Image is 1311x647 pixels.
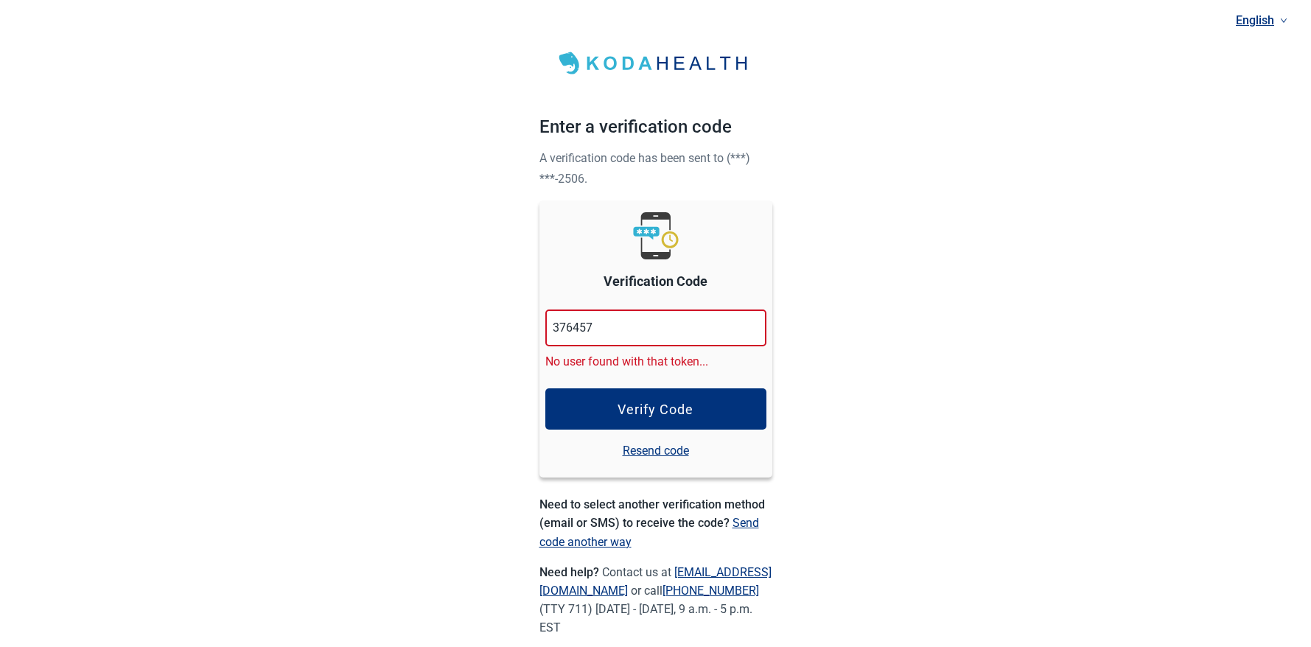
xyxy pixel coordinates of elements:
span: [DATE] - [DATE], 9 a.m. - 5 p.m. EST [539,602,752,634]
a: [PHONE_NUMBER] [663,584,759,598]
input: Enter Code Here [545,309,766,346]
a: Send code another way [539,516,759,548]
span: Contact us at [539,565,772,598]
span: down [1280,17,1287,24]
span: or call (TTY 711) [539,584,759,616]
span: A verification code has been sent to (***) ***-2506. [539,151,750,186]
a: Resend code [623,441,689,460]
div: Verify Code [618,402,693,416]
a: [EMAIL_ADDRESS][DOMAIN_NAME] [539,565,772,598]
label: Verification Code [604,271,707,292]
span: Need help? [539,565,602,579]
div: No user found with that token... [545,352,766,371]
img: Koda Health [550,47,760,80]
a: Current language: English [1230,8,1293,32]
span: Need to select another verification method (email or SMS) to receive the code? [539,497,765,530]
h1: Enter a verification code [539,113,772,147]
button: Verify Code [545,388,766,430]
